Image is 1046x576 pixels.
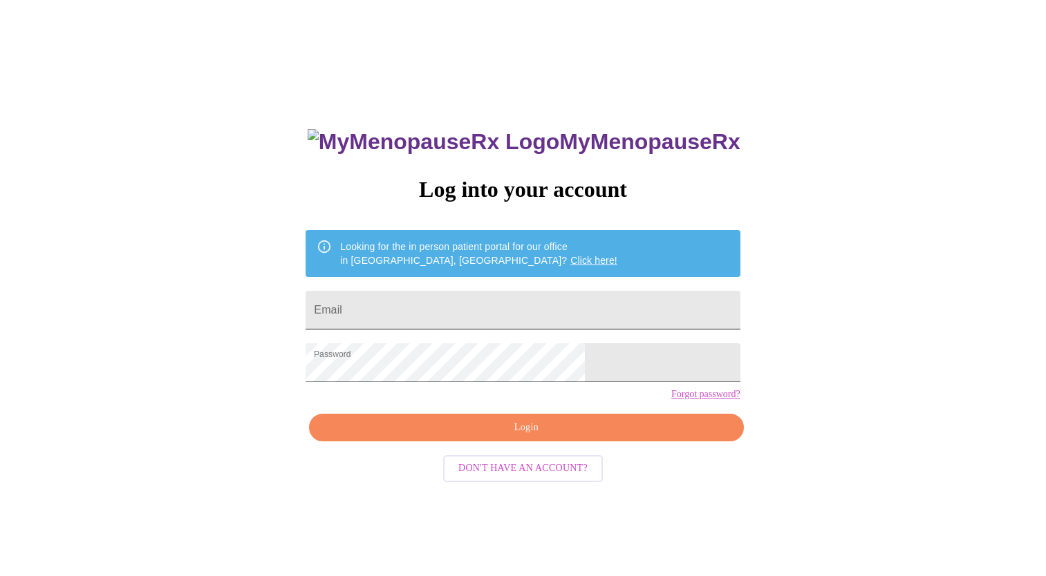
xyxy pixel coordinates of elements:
[671,389,740,400] a: Forgot password?
[340,234,617,273] div: Looking for the in person patient portal for our office in [GEOGRAPHIC_DATA], [GEOGRAPHIC_DATA]?
[309,414,743,442] button: Login
[458,460,588,477] span: Don't have an account?
[443,455,603,482] button: Don't have an account?
[308,129,740,155] h3: MyMenopauseRx
[325,419,727,436] span: Login
[308,129,559,155] img: MyMenopauseRx Logo
[570,255,617,266] a: Click here!
[440,461,606,473] a: Don't have an account?
[306,177,740,202] h3: Log into your account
